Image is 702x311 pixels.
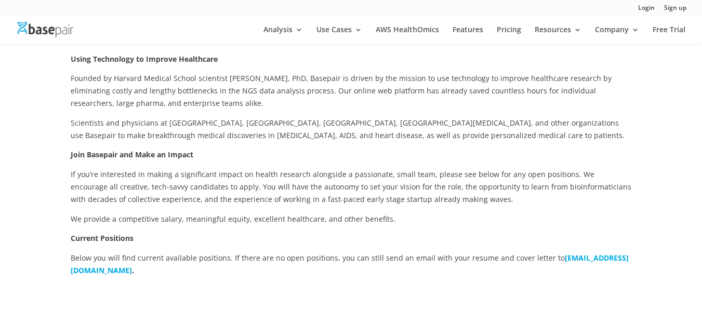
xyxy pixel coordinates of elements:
strong: Using Technology to Improve Healthcare [71,54,218,64]
span: Founded by Harvard Medical School scientist [PERSON_NAME], PhD, Basepair is driven by the mission... [71,73,612,108]
span: Scientists and physicians at [GEOGRAPHIC_DATA], [GEOGRAPHIC_DATA], [GEOGRAPHIC_DATA], [GEOGRAPHIC... [71,118,625,140]
img: Basepair [18,22,73,37]
iframe: To enrich screen reader interactions, please activate Accessibility in Grammarly extension settings [650,259,690,299]
a: Sign up [664,5,686,16]
a: Features [453,26,483,44]
span: If you’re interested in making a significant impact on health research alongside a passionate, sm... [71,169,631,204]
a: Free Trial [653,26,685,44]
strong: Join Basepair and Make an Impact [71,150,193,159]
p: Below you will find current available positions. If there are no open positions, you can still se... [71,252,632,277]
a: Analysis [263,26,303,44]
strong: Current Positions [71,233,134,243]
a: AWS HealthOmics [376,26,439,44]
b: . [132,265,134,275]
a: Company [595,26,639,44]
a: Resources [535,26,581,44]
a: Login [638,5,655,16]
span: We provide a competitive salary, meaningful equity, excellent healthcare, and other benefits. [71,214,395,224]
a: Pricing [497,26,521,44]
a: Use Cases [316,26,362,44]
